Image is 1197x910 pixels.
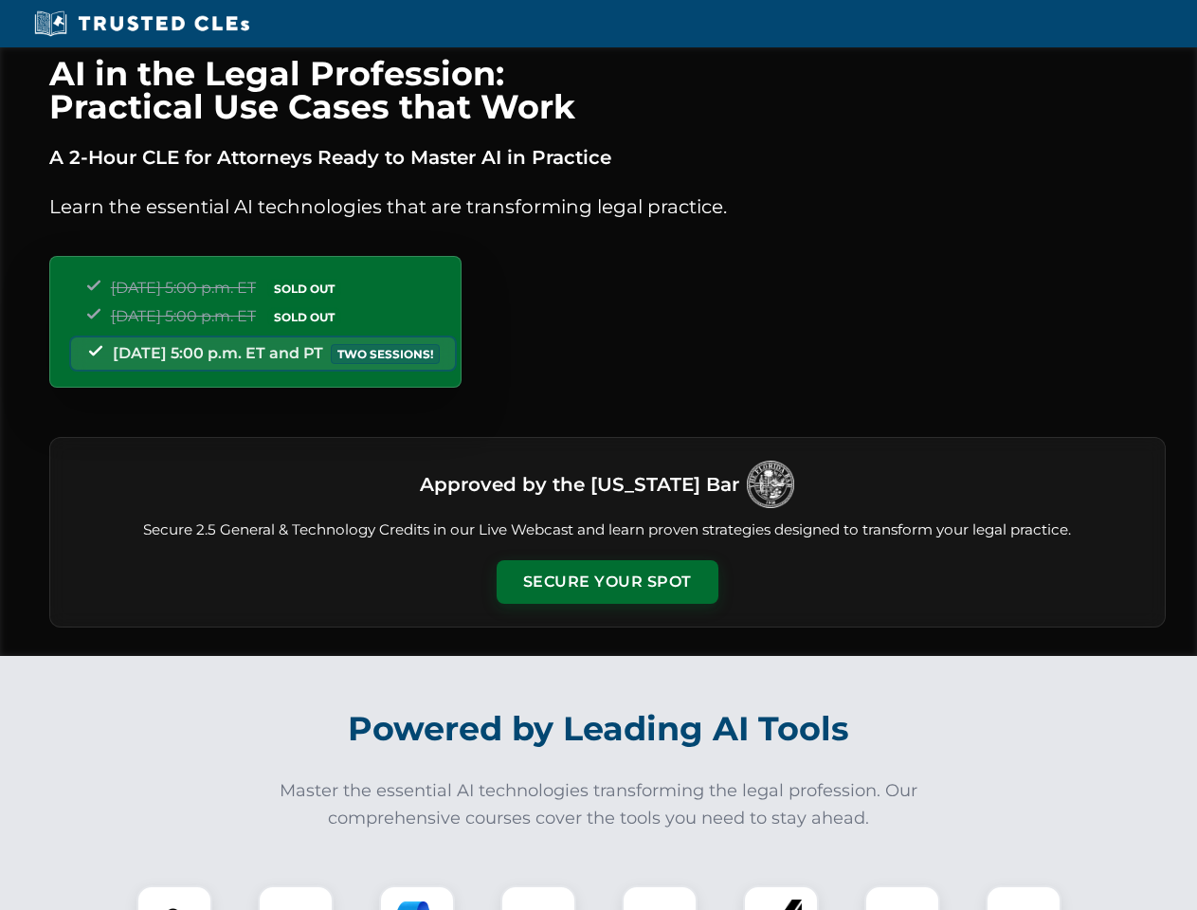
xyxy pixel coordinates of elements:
p: Secure 2.5 General & Technology Credits in our Live Webcast and learn proven strategies designed ... [73,519,1142,541]
span: SOLD OUT [267,307,341,327]
h3: Approved by the [US_STATE] Bar [420,467,739,501]
img: Logo [747,461,794,508]
span: SOLD OUT [267,279,341,299]
p: Master the essential AI technologies transforming the legal profession. Our comprehensive courses... [267,777,931,832]
p: A 2-Hour CLE for Attorneys Ready to Master AI in Practice [49,142,1166,173]
h1: AI in the Legal Profession: Practical Use Cases that Work [49,57,1166,123]
span: [DATE] 5:00 p.m. ET [111,279,256,297]
h2: Powered by Leading AI Tools [74,696,1124,762]
p: Learn the essential AI technologies that are transforming legal practice. [49,191,1166,222]
span: [DATE] 5:00 p.m. ET [111,307,256,325]
img: Trusted CLEs [28,9,255,38]
button: Secure Your Spot [497,560,718,604]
